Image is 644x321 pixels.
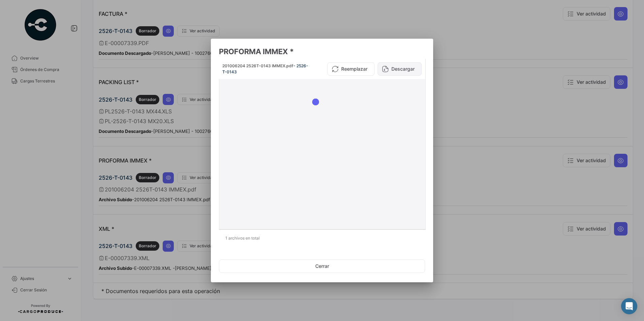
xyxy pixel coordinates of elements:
div: 1 archivos en total [219,230,425,247]
button: Cerrar [219,259,425,273]
h3: PROFORMA IMMEX * [219,47,425,56]
div: Abrir Intercom Messenger [621,298,637,314]
button: Reemplazar [327,62,375,76]
span: 201006204 2526T-0143 IMMEX.pdf [222,63,293,68]
button: Descargar [378,62,422,76]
